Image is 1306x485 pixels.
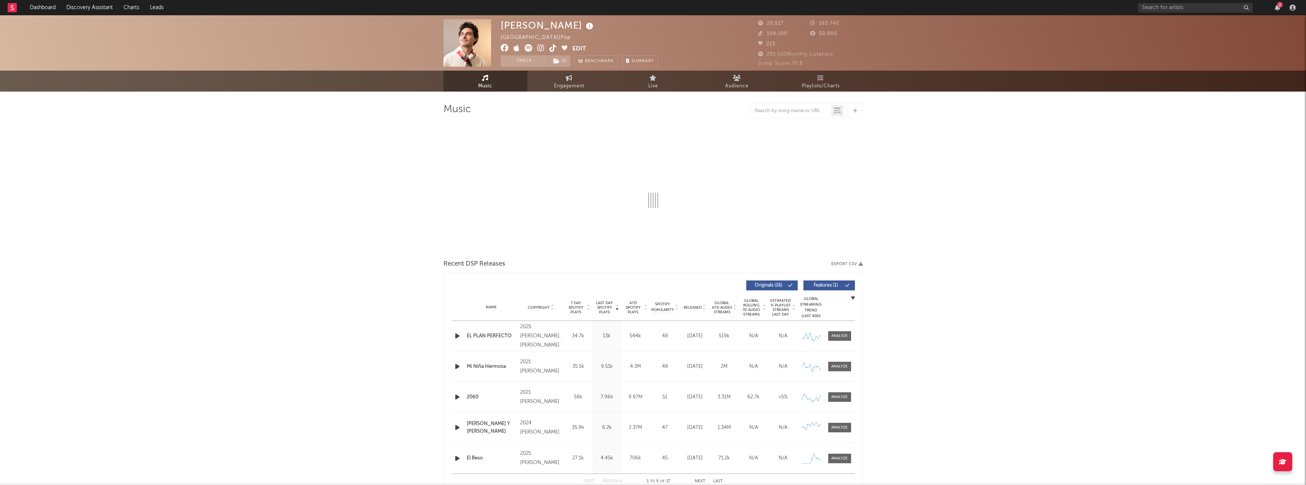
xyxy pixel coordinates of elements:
div: 706k [623,454,648,462]
button: 2 [1275,5,1280,11]
a: Playlists/Charts [779,71,863,92]
div: N/A [770,363,796,371]
div: [DATE] [682,393,708,401]
div: N/A [741,454,766,462]
span: 281,501 Monthly Listeners [758,52,833,57]
div: 9.51k [594,363,619,371]
div: 2025 [PERSON_NAME] [520,449,562,467]
div: Name [467,305,517,310]
input: Search by song name or URL [751,108,831,114]
div: [DATE] [682,424,708,432]
button: (1) [549,55,570,67]
div: N/A [770,424,796,432]
span: Copyright [528,305,550,310]
span: Last Day Spotify Plays [594,301,615,314]
button: Next [695,479,705,483]
div: 544k [623,332,648,340]
div: N/A [770,332,796,340]
span: of [660,480,665,483]
div: Global Streaming Trend (Last 60D) [800,296,822,319]
div: 3.31M [712,393,737,401]
span: 7 Day Spotify Plays [566,301,586,314]
button: Last [713,479,723,483]
div: 27.1k [566,454,591,462]
a: Audience [695,71,779,92]
div: 45 [652,454,678,462]
a: [PERSON_NAME] Y [PERSON_NAME] [467,420,517,435]
div: 35.5k [566,363,591,371]
div: 62.7k [741,393,766,401]
span: Global ATD Audio Streams [712,301,733,314]
div: 2060 [467,393,517,401]
div: 2021 [PERSON_NAME] [520,358,562,376]
div: 2 [1277,2,1283,8]
div: <5% [770,393,796,401]
div: 2024 [PERSON_NAME] [520,419,562,437]
span: Originals ( 16 ) [751,283,786,288]
div: 47 [652,424,678,432]
div: 13k [594,332,619,340]
div: [DATE] [682,363,708,371]
div: [GEOGRAPHIC_DATA] | Pop [501,33,580,42]
a: El Beso [467,454,517,462]
a: Live [611,71,695,92]
div: N/A [770,454,796,462]
div: 48 [652,363,678,371]
div: 2.37M [623,424,648,432]
input: Search for artists [1138,3,1253,13]
span: Audience [725,82,749,91]
span: ( 1 ) [548,55,571,67]
div: N/A [741,332,766,340]
button: Previous [602,479,622,483]
span: Features ( 1 ) [808,283,843,288]
button: Track [501,55,548,67]
span: Global Rolling 7D Audio Streams [741,298,762,317]
div: N/A [741,424,766,432]
div: 4.45k [594,454,619,462]
span: Spotify Popularity [651,301,674,313]
span: 50,000 [810,31,837,36]
span: ATD Spotify Plays [623,301,643,314]
button: First [583,479,594,483]
span: Live [648,82,658,91]
div: 2025 [PERSON_NAME], [PERSON_NAME] [520,322,562,350]
span: Engagement [554,82,585,91]
span: 165,742 [810,21,839,26]
div: 2M [712,363,737,371]
span: Released [684,305,702,310]
div: 51 [652,393,678,401]
span: Recent DSP Releases [443,259,505,269]
span: to [650,480,655,483]
button: Summary [622,55,658,67]
span: 20,517 [758,21,784,26]
span: 213 [758,42,775,47]
span: Summary [631,59,654,63]
div: 6.2k [594,424,619,432]
span: Benchmark [585,57,614,66]
div: 34.7k [566,332,591,340]
div: N/A [741,363,766,371]
a: EL PLAN PERFECTO [467,332,517,340]
a: Benchmark [574,55,618,67]
a: Mi Niña Hermosa [467,363,517,371]
a: Engagement [527,71,611,92]
div: 9.97M [623,393,648,401]
span: Jump Score: 70.8 [758,61,803,66]
span: Music [478,82,492,91]
div: 4.3M [623,363,648,371]
button: Originals(16) [746,280,798,290]
div: [DATE] [682,454,708,462]
button: Export CSV [831,262,863,266]
button: Features(1) [803,280,855,290]
div: 519k [712,332,737,340]
div: [PERSON_NAME] [501,19,595,32]
div: 58k [566,393,591,401]
div: [DATE] [682,332,708,340]
span: 104,100 [758,31,787,36]
div: 7.96k [594,393,619,401]
div: 1.34M [712,424,737,432]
